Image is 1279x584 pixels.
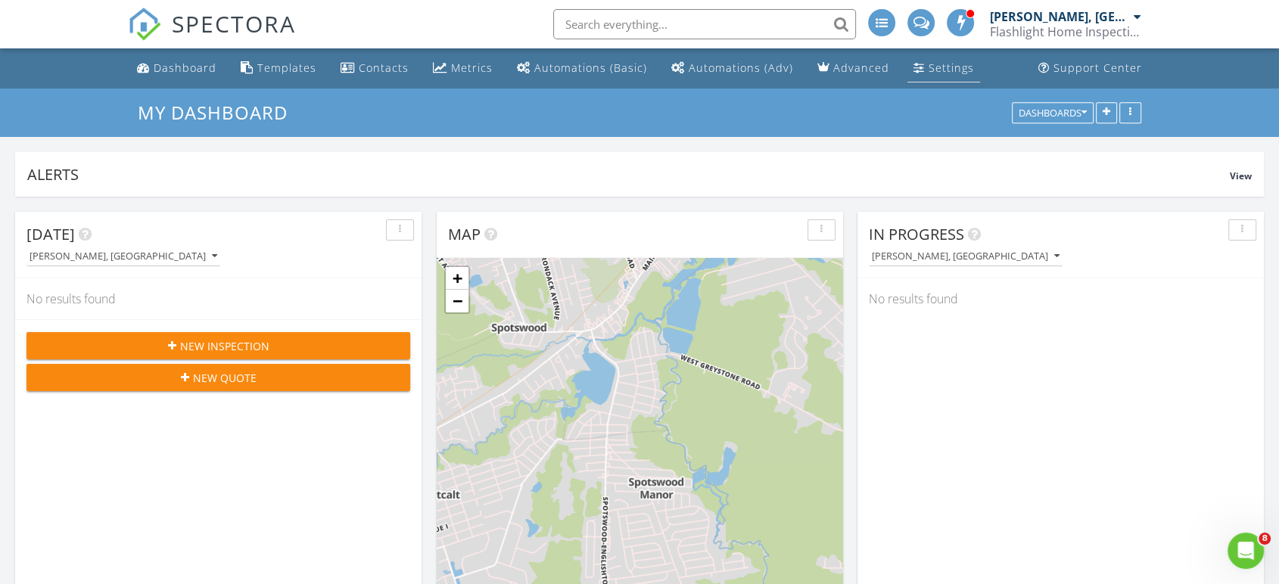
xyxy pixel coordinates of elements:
input: Search everything... [553,9,856,39]
a: Automations (Basic) [511,54,653,82]
button: New Quote [26,364,410,391]
div: Contacts [359,61,409,75]
span: In Progress [869,224,964,244]
span: View [1230,169,1252,182]
div: Alerts [27,164,1230,185]
div: Dashboards [1019,107,1087,118]
a: Dashboard [131,54,223,82]
a: SPECTORA [128,20,296,52]
div: Automations (Adv) [689,61,793,75]
iframe: Intercom live chat [1228,533,1264,569]
div: No results found [857,278,1264,319]
button: New Inspection [26,332,410,359]
span: 8 [1259,533,1271,545]
div: [PERSON_NAME], [GEOGRAPHIC_DATA] [872,251,1060,262]
div: Metrics [451,61,493,75]
a: Support Center [1032,54,1148,82]
button: [PERSON_NAME], [GEOGRAPHIC_DATA] [869,247,1063,267]
div: Dashboard [154,61,216,75]
a: Automations (Advanced) [665,54,799,82]
a: Advanced [811,54,895,82]
a: Zoom out [446,290,468,312]
a: Metrics [427,54,499,82]
div: No results found [15,278,422,319]
div: Support Center [1053,61,1142,75]
div: Templates [257,61,316,75]
a: Settings [907,54,980,82]
a: Templates [235,54,322,82]
span: New Quote [193,370,257,386]
div: [PERSON_NAME], [GEOGRAPHIC_DATA] [30,251,217,262]
div: Automations (Basic) [534,61,647,75]
span: SPECTORA [172,8,296,39]
a: Zoom in [446,267,468,290]
span: New Inspection [180,338,269,354]
div: Flashlight Home Inspection, LLC. [990,24,1141,39]
div: Settings [929,61,974,75]
button: Dashboards [1012,102,1094,123]
div: [PERSON_NAME], [GEOGRAPHIC_DATA] [990,9,1130,24]
span: Map [448,224,481,244]
div: Advanced [833,61,889,75]
a: My Dashboard [138,100,300,125]
a: Contacts [335,54,415,82]
img: The Best Home Inspection Software - Spectora [128,8,161,41]
button: [PERSON_NAME], [GEOGRAPHIC_DATA] [26,247,220,267]
span: [DATE] [26,224,75,244]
